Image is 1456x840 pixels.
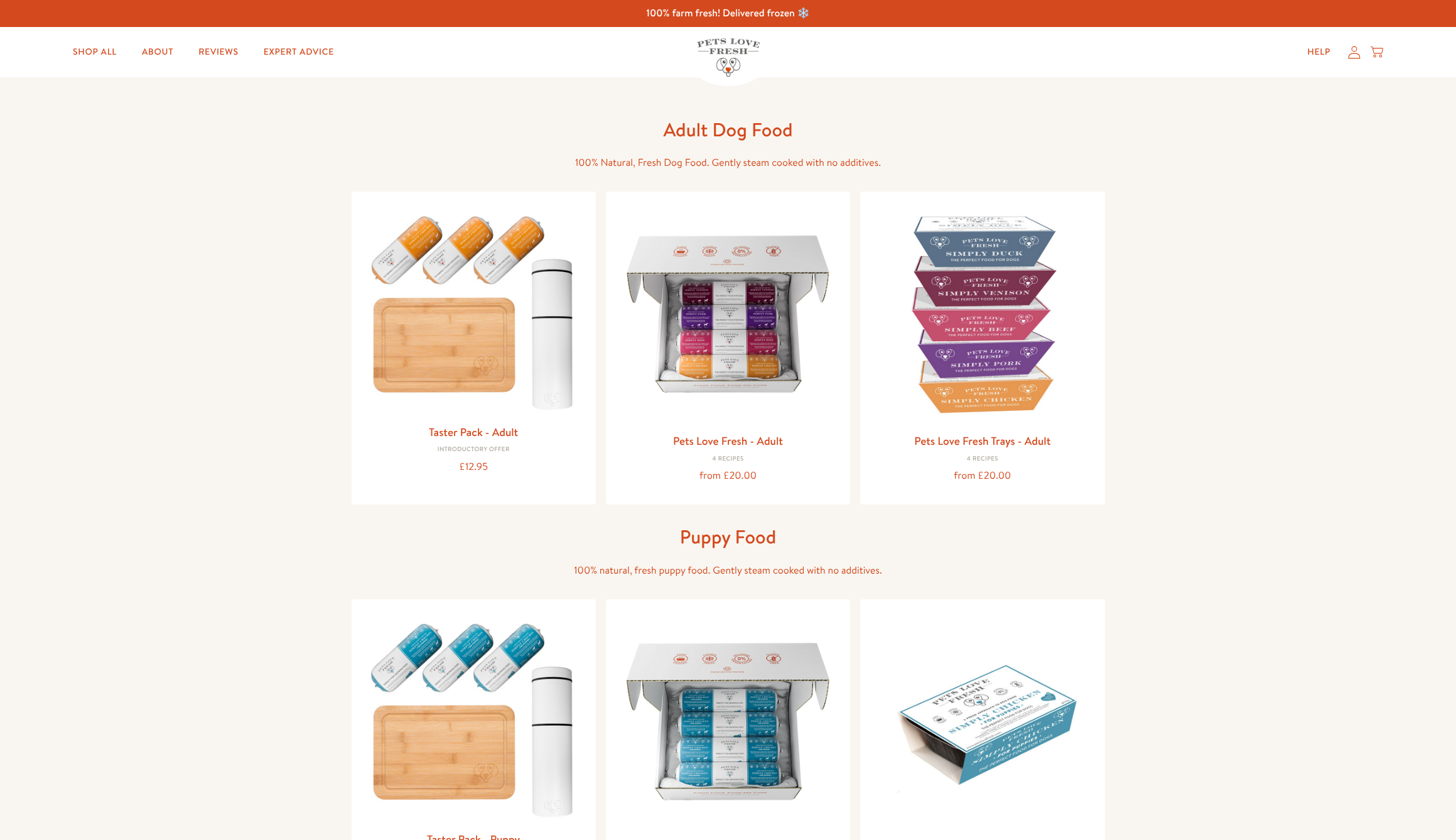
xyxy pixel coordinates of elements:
div: from £20.00 [616,467,840,484]
a: Shop All [63,40,127,65]
a: Reviews [188,40,248,65]
span: 100% natural, fresh puppy food. Gently steam cooked with no additives. [574,564,882,577]
a: Expert Advice [254,40,344,65]
img: Taster Pack - Adult [362,202,586,417]
div: Introductory Offer [362,446,586,454]
img: Pets Love Fresh - Adult [616,202,840,426]
h1: Puppy Food [527,525,929,549]
div: £12.95 [362,459,586,476]
div: 4 Recipes [616,455,840,463]
img: Pets Love Fresh Trays - Puppy [870,609,1094,834]
h1: Adult Dog Food [527,117,929,142]
a: Taster Pack - Adult [429,424,518,440]
a: Pets Love Fresh Trays - Adult [914,433,1050,449]
div: from £20.00 [870,467,1094,484]
span: 100% Natural, Fresh Dog Food. Gently steam cooked with no additives. [575,156,881,170]
img: Pets Love Fresh - Puppy [616,609,840,834]
img: Pets Love Fresh [697,38,760,77]
a: Pets Love Fresh - Adult [673,433,783,449]
img: Taster Pack - Puppy [362,609,586,825]
a: About [132,40,183,65]
a: Help [1297,40,1340,65]
img: Pets Love Fresh Trays - Adult [870,202,1094,426]
div: 4 Recipes [870,455,1094,463]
